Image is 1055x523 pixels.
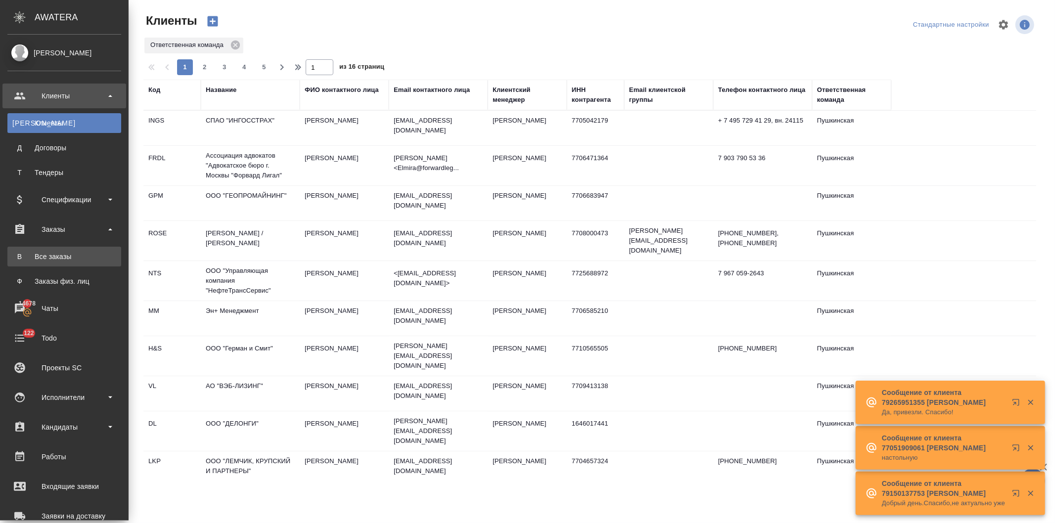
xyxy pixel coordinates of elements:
[394,191,483,211] p: [EMAIL_ADDRESS][DOMAIN_NAME]
[812,414,891,448] td: Пушкинская
[201,451,300,486] td: ООО "ЛЕМЧИК, КРУПСКИЙ И ПАРТНЕРЫ"
[488,339,567,373] td: [PERSON_NAME]
[567,301,624,336] td: 7706585210
[567,263,624,298] td: 7725688972
[148,85,160,95] div: Код
[567,186,624,220] td: 7706683947
[394,456,483,476] p: [EMAIL_ADDRESS][DOMAIN_NAME]
[812,263,891,298] td: Пушкинская
[488,223,567,258] td: [PERSON_NAME]
[7,113,121,133] a: [PERSON_NAME]Клиенты
[12,118,116,128] div: Клиенты
[394,416,483,446] p: [PERSON_NAME][EMAIL_ADDRESS][DOMAIN_NAME]
[143,339,201,373] td: H&S
[201,301,300,336] td: Эн+ Менеджмент
[143,111,201,145] td: INGS
[718,85,806,95] div: Телефон контактного лица
[2,474,126,499] a: Входящие заявки
[143,414,201,448] td: DL
[7,88,121,103] div: Клиенты
[201,223,300,258] td: [PERSON_NAME] / [PERSON_NAME]
[488,263,567,298] td: [PERSON_NAME]
[567,148,624,183] td: 7706471364
[812,339,891,373] td: Пушкинская
[394,85,470,95] div: Email контактного лица
[812,376,891,411] td: Пушкинская
[394,116,483,135] p: [EMAIL_ADDRESS][DOMAIN_NAME]
[2,296,126,321] a: 14678Чаты
[300,414,389,448] td: [PERSON_NAME]
[718,456,807,466] p: [PHONE_NUMBER]
[236,62,252,72] span: 4
[300,148,389,183] td: [PERSON_NAME]
[300,186,389,220] td: [PERSON_NAME]
[143,376,201,411] td: VL
[812,223,891,258] td: Пушкинская
[1015,15,1036,34] span: Посмотреть информацию
[1006,392,1030,416] button: Открыть в новой вкладке
[488,376,567,411] td: [PERSON_NAME]
[2,326,126,350] a: 122Todo
[256,59,272,75] button: 5
[882,453,1006,463] p: настольную
[256,62,272,72] span: 5
[339,61,384,75] span: из 16 страниц
[300,339,389,373] td: [PERSON_NAME]
[7,47,121,58] div: [PERSON_NAME]
[394,381,483,401] p: [EMAIL_ADDRESS][DOMAIN_NAME]
[624,221,713,261] td: [PERSON_NAME][EMAIL_ADDRESS][DOMAIN_NAME]
[1006,438,1030,462] button: Открыть в новой вкладке
[35,7,129,27] div: AWATERA
[882,388,1006,407] p: Сообщение от клиента 79265951355 [PERSON_NAME]
[143,186,201,220] td: GPM
[7,479,121,494] div: Входящие заявки
[718,268,807,278] p: 7 967 059-2643
[394,341,483,371] p: [PERSON_NAME][EMAIL_ADDRESS][DOMAIN_NAME]
[7,360,121,375] div: Проекты SC
[629,85,708,105] div: Email клиентской группы
[300,223,389,258] td: [PERSON_NAME]
[18,328,40,338] span: 122
[201,339,300,373] td: ООО "Герман и Смит"
[7,163,121,182] a: ТТендеры
[1020,489,1041,498] button: Закрыть
[1020,398,1041,407] button: Закрыть
[7,331,121,346] div: Todo
[12,252,116,261] div: Все заказы
[488,301,567,336] td: [PERSON_NAME]
[567,451,624,486] td: 7704657324
[143,263,201,298] td: NTS
[394,153,483,173] p: [PERSON_NAME] <Elmira@forwardleg...
[144,38,243,53] div: Ответственная команда
[7,449,121,464] div: Работы
[1020,443,1041,452] button: Закрыть
[300,301,389,336] td: [PERSON_NAME]
[493,85,562,105] div: Клиентский менеджер
[197,59,213,75] button: 2
[567,111,624,145] td: 7705042179
[572,85,619,105] div: ИНН контрагента
[567,414,624,448] td: 1646017441
[812,186,891,220] td: Пушкинская
[7,390,121,405] div: Исполнители
[882,433,1006,453] p: Сообщение от клиента 77051909061 [PERSON_NAME]
[718,228,807,248] p: [PHONE_NUMBER], [PHONE_NUMBER]
[488,186,567,220] td: [PERSON_NAME]
[911,17,992,33] div: split button
[143,148,201,183] td: FRDL
[300,451,389,486] td: [PERSON_NAME]
[394,228,483,248] p: [EMAIL_ADDRESS][DOMAIN_NAME]
[1006,483,1030,507] button: Открыть в новой вкладке
[201,13,225,30] button: Создать
[143,223,201,258] td: ROSE
[12,168,116,177] div: Тендеры
[201,414,300,448] td: ООО "ДЕЛОНГИ"
[236,59,252,75] button: 4
[488,148,567,183] td: [PERSON_NAME]
[817,85,886,105] div: Ответственная команда
[150,40,227,50] p: Ответственная команда
[7,271,121,291] a: ФЗаказы физ. лиц
[12,143,116,153] div: Договоры
[2,355,126,380] a: Проекты SC
[143,451,201,486] td: LKP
